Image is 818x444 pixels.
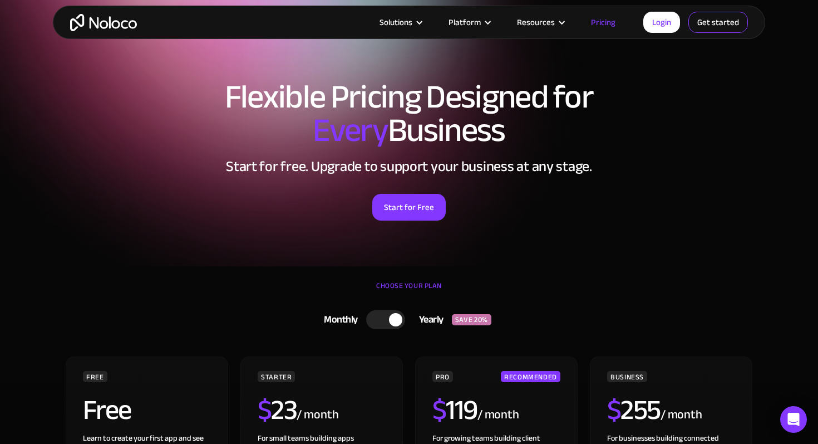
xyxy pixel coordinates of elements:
div: PRO [432,371,453,382]
a: Login [643,12,680,33]
h2: Start for free. Upgrade to support your business at any stage. [64,158,754,175]
a: Pricing [577,15,629,30]
a: home [70,14,137,31]
span: $ [607,384,621,436]
div: Open Intercom Messenger [780,406,807,433]
div: Platform [435,15,503,30]
div: STARTER [258,371,295,382]
div: FREE [83,371,107,382]
a: Start for Free [372,194,446,221]
h2: Free [83,396,131,424]
div: Solutions [366,15,435,30]
div: / month [477,406,519,424]
div: / month [297,406,338,424]
div: RECOMMENDED [501,371,560,382]
div: Platform [449,15,481,30]
div: Yearly [405,311,452,328]
div: CHOOSE YOUR PLAN [64,277,754,305]
span: Every [313,99,388,162]
h2: 119 [432,396,477,424]
div: Solutions [380,15,412,30]
div: Resources [503,15,577,30]
span: $ [432,384,446,436]
div: BUSINESS [607,371,647,382]
a: Get started [688,12,748,33]
div: / month [661,406,702,424]
div: Resources [517,15,555,30]
span: $ [258,384,272,436]
h2: 255 [607,396,661,424]
h1: Flexible Pricing Designed for Business [64,80,754,147]
h2: 23 [258,396,297,424]
div: SAVE 20% [452,314,491,325]
div: Monthly [310,311,366,328]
